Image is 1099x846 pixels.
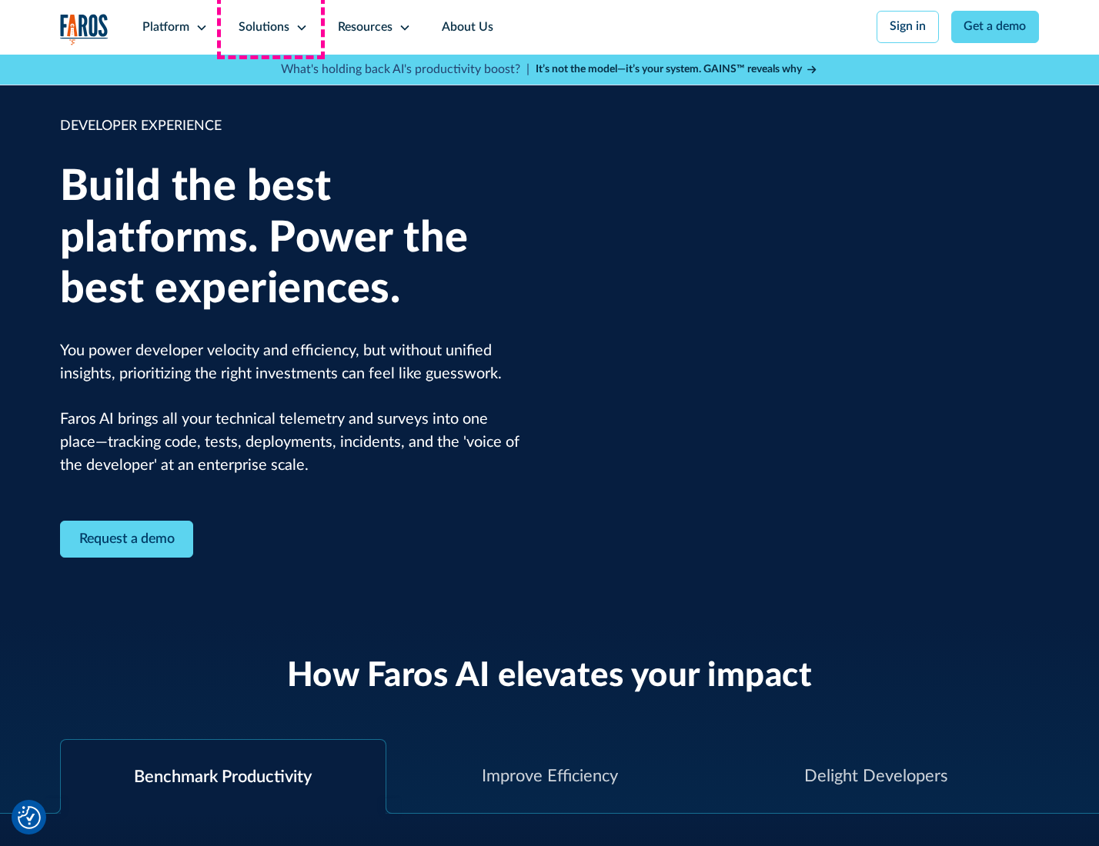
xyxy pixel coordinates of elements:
a: Contact Modal [60,521,194,558]
a: Get a demo [951,11,1040,43]
h2: How Faros AI elevates your impact [287,656,813,697]
a: Sign in [877,11,939,43]
img: Revisit consent button [18,806,41,829]
div: Benchmark Productivity [134,764,312,790]
div: Resources [338,18,392,37]
a: It’s not the model—it’s your system. GAINS™ reveals why [536,62,819,78]
div: Improve Efficiency [482,764,618,789]
p: You power developer velocity and efficiency, but without unified insights, prioritizing the right... [60,340,527,478]
div: Solutions [239,18,289,37]
button: Cookie Settings [18,806,41,829]
h1: Build the best platforms. Power the best experiences. [60,162,527,315]
div: Platform [142,18,189,37]
a: home [60,14,109,45]
strong: It’s not the model—it’s your system. GAINS™ reveals why [536,64,802,75]
img: Logo of the analytics and reporting company Faros. [60,14,109,45]
p: What's holding back AI's productivity boost? | [281,61,529,79]
div: Delight Developers [804,764,947,789]
div: DEVELOPER EXPERIENCE [60,116,527,137]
